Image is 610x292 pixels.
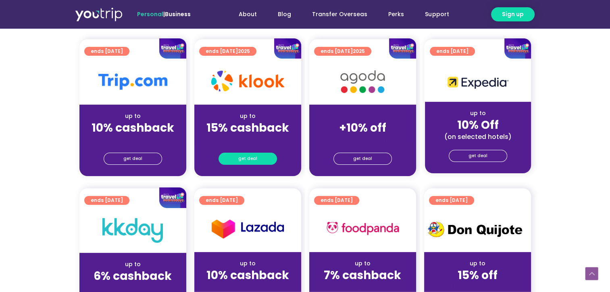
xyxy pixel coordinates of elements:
div: up to [431,259,525,268]
span: Personal [137,10,163,18]
a: About [228,7,267,22]
span: ends [DATE] [206,196,238,205]
a: Blog [267,7,302,22]
a: Support [414,7,459,22]
a: ends [DATE] [199,196,244,205]
div: (for stays only) [316,283,410,291]
strong: 10% cashback [206,267,289,283]
span: get deal [238,153,257,164]
strong: 6% cashback [94,268,172,284]
strong: +10% off [339,120,386,136]
div: up to [201,259,295,268]
span: ends [DATE] [321,196,353,205]
nav: Menu [212,7,459,22]
span: get deal [468,150,487,162]
div: (for stays only) [316,135,410,144]
div: up to [431,109,525,118]
div: up to [316,259,410,268]
span: ends [DATE] [435,196,468,205]
a: get deal [449,150,507,162]
strong: 15% cashback [206,120,289,136]
a: get deal [333,153,392,165]
div: up to [86,112,180,120]
a: Sign up [491,7,535,21]
span: Sign up [502,10,524,19]
div: (for stays only) [86,284,180,292]
strong: 10% cashback [92,120,174,136]
a: get deal [104,153,162,165]
a: Business [165,10,191,18]
strong: 10% Off [457,117,499,133]
span: get deal [123,153,142,164]
div: (for stays only) [201,135,295,144]
strong: 7% cashback [324,267,401,283]
div: up to [201,112,295,120]
div: (for stays only) [431,283,525,291]
div: up to [86,260,180,269]
div: (for stays only) [86,135,180,144]
a: Perks [378,7,414,22]
a: ends [DATE] [314,196,359,205]
a: ends [DATE] [429,196,474,205]
div: (for stays only) [201,283,295,291]
div: (on selected hotels) [431,132,525,141]
strong: 15% off [458,267,498,283]
a: get deal [219,153,277,165]
span: up to [355,112,370,120]
span: get deal [353,153,372,164]
a: Transfer Overseas [302,7,378,22]
span: | [137,10,191,18]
